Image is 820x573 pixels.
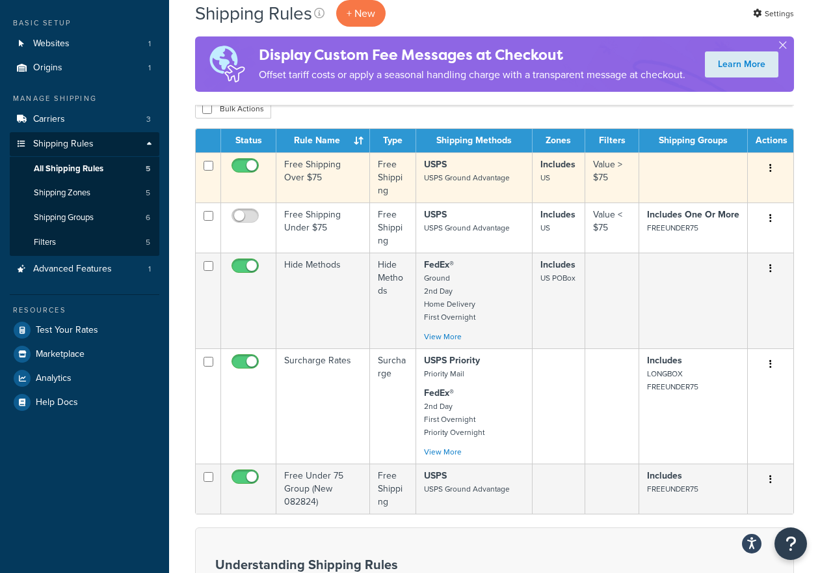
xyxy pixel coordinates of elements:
[34,163,103,175] span: All Shipping Rules
[10,93,159,104] div: Manage Shipping
[146,237,150,248] span: 5
[33,63,62,74] span: Origins
[34,212,94,223] span: Shipping Groups
[148,264,151,275] span: 1
[276,464,370,514] td: Free Under 75 Group (New 082824)
[36,373,72,384] span: Analytics
[424,368,464,380] small: Priority Mail
[10,257,159,281] a: Advanced Features 1
[424,354,480,367] strong: USPS Priority
[259,66,685,84] p: Offset tariff costs or apply a seasonal handling charge with a transparent message at checkout.
[647,483,698,495] small: FREEUNDER75
[705,51,778,77] a: Learn More
[33,139,94,150] span: Shipping Rules
[33,264,112,275] span: Advanced Features
[774,527,807,560] button: Open Resource Center
[424,331,462,342] a: View More
[585,152,639,203] td: Value > $75
[424,272,475,323] small: Ground 2nd Day Home Delivery First Overnight
[221,129,276,152] th: Status
[276,129,370,152] th: Rule Name : activate to sort column ascending
[10,56,159,80] a: Origins 1
[276,203,370,253] td: Free Shipping Under $75
[647,469,682,482] strong: Includes
[10,107,159,132] a: Carriers 3
[10,318,159,342] a: Test Your Rates
[148,38,151,49] span: 1
[276,348,370,464] td: Surcharge Rates
[647,222,698,234] small: FREEUNDER75
[146,188,150,199] span: 5
[540,208,575,221] strong: Includes
[540,258,575,272] strong: Includes
[10,132,159,256] li: Shipping Rules
[33,38,70,49] span: Websites
[424,208,447,221] strong: USPS
[647,208,739,221] strong: Includes One Or More
[370,152,416,203] td: Free Shipping
[148,63,151,74] span: 1
[416,129,533,152] th: Shipping Methods
[10,305,159,316] div: Resources
[647,368,698,393] small: LONGBOX FREEUNDER75
[748,129,793,152] th: Actions
[146,212,150,223] span: 6
[533,129,586,152] th: Zones
[424,222,510,234] small: USPS Ground Advantage
[10,157,159,181] li: All Shipping Rules
[195,1,312,26] h1: Shipping Rules
[424,158,447,171] strong: USPS
[10,181,159,205] li: Shipping Zones
[146,114,151,125] span: 3
[259,44,685,66] h4: Display Custom Fee Messages at Checkout
[36,397,78,408] span: Help Docs
[540,272,575,284] small: US POBox
[370,464,416,514] td: Free Shipping
[639,129,748,152] th: Shipping Groups
[370,253,416,348] td: Hide Methods
[276,253,370,348] td: Hide Methods
[540,222,550,234] small: US
[215,557,540,572] h3: Understanding Shipping Rules
[424,258,454,272] strong: FedEx®
[10,257,159,281] li: Advanced Features
[424,483,510,495] small: USPS Ground Advantage
[33,114,65,125] span: Carriers
[36,325,98,336] span: Test Your Rates
[10,157,159,181] a: All Shipping Rules 5
[10,107,159,132] li: Carriers
[10,132,159,156] a: Shipping Rules
[753,5,794,23] a: Settings
[10,206,159,230] li: Shipping Groups
[424,469,447,482] strong: USPS
[34,188,90,199] span: Shipping Zones
[10,342,159,366] a: Marketplace
[370,129,416,152] th: Type
[370,203,416,253] td: Free Shipping
[146,163,150,175] span: 5
[10,367,159,390] a: Analytics
[424,172,510,184] small: USPS Ground Advantage
[424,400,484,438] small: 2nd Day First Overnight Priority Overnight
[10,56,159,80] li: Origins
[540,172,550,184] small: US
[540,158,575,171] strong: Includes
[647,354,682,367] strong: Includes
[10,32,159,56] li: Websites
[10,231,159,255] li: Filters
[10,181,159,205] a: Shipping Zones 5
[585,129,639,152] th: Filters
[34,237,56,248] span: Filters
[36,349,85,360] span: Marketplace
[424,386,454,400] strong: FedEx®
[424,446,462,458] a: View More
[10,206,159,230] a: Shipping Groups 6
[585,203,639,253] td: Value < $75
[195,36,259,92] img: duties-banner-06bc72dcb5fe05cb3f9472aba00be2ae8eb53ab6f0d8bb03d382ba314ac3c341.png
[276,152,370,203] td: Free Shipping Over $75
[10,391,159,414] a: Help Docs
